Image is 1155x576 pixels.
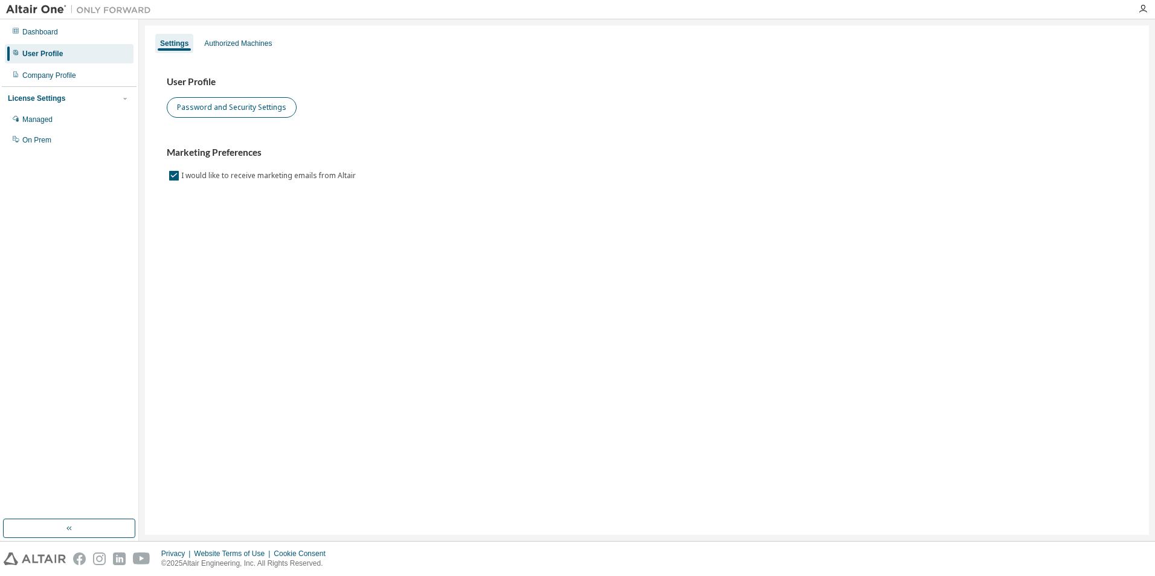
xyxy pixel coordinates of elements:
img: linkedin.svg [113,552,126,565]
img: altair_logo.svg [4,552,66,565]
div: License Settings [8,94,65,103]
h3: User Profile [167,76,1127,88]
label: I would like to receive marketing emails from Altair [181,168,358,183]
img: youtube.svg [133,552,150,565]
div: User Profile [22,49,63,59]
div: Company Profile [22,71,76,80]
p: © 2025 Altair Engineering, Inc. All Rights Reserved. [161,558,333,569]
div: Privacy [161,549,194,558]
button: Password and Security Settings [167,97,297,118]
div: Authorized Machines [204,39,272,48]
div: Settings [160,39,188,48]
div: On Prem [22,135,51,145]
img: Altair One [6,4,157,16]
img: facebook.svg [73,552,86,565]
img: instagram.svg [93,552,106,565]
div: Dashboard [22,27,58,37]
div: Cookie Consent [274,549,332,558]
div: Managed [22,115,53,124]
h3: Marketing Preferences [167,147,1127,159]
div: Website Terms of Use [194,549,274,558]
